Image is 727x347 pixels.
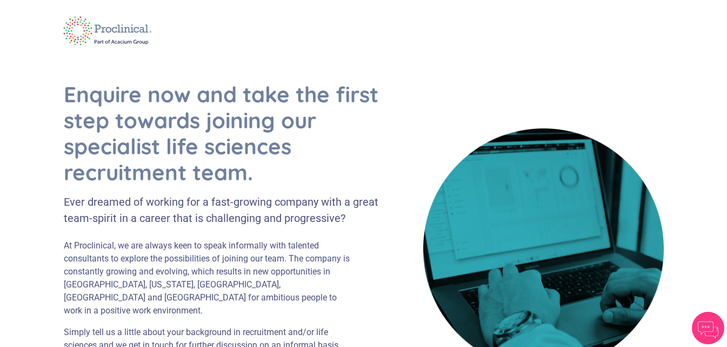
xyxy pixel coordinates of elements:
img: logo [56,9,160,53]
img: Chatbot [692,312,724,344]
h1: Enquire now and take the first step towards joining our specialist life sciences recruitment team. [64,81,381,185]
div: Ever dreamed of working for a fast-growing company with a great team-spirit in a career that is c... [64,194,381,226]
p: At Proclinical, we are always keen to speak informally with talented consultants to explore the p... [64,239,355,317]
